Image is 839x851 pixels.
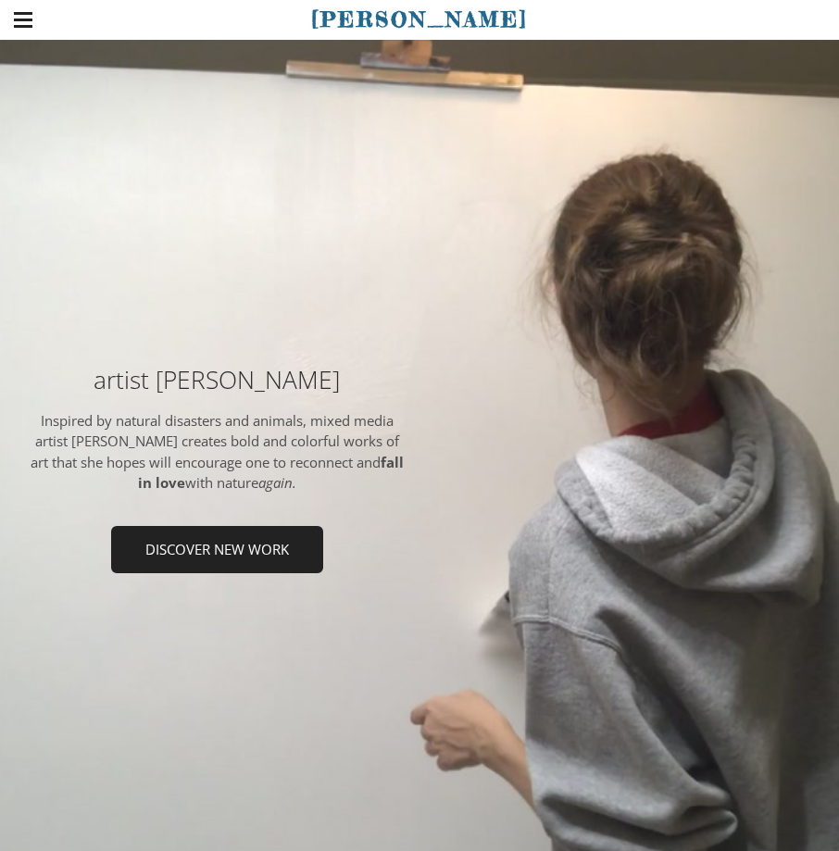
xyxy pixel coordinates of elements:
span: Discover new work [113,528,321,571]
em: again. [258,473,296,492]
a: [PERSON_NAME] [311,5,529,33]
span: [PERSON_NAME] [311,6,529,32]
a: Discover new work [111,526,323,573]
strong: fall in love [138,453,404,493]
h2: artist [PERSON_NAME] [28,368,406,392]
div: Inspired by natural disasters and animals, mixed media artist [PERSON_NAME] ​creates bold and col... [28,410,406,494]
